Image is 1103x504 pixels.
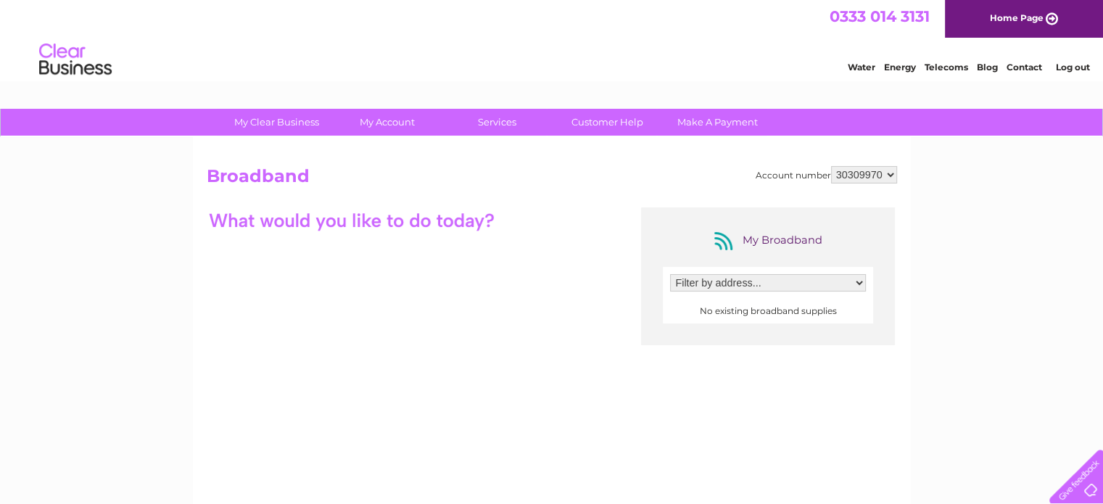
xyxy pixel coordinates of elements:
a: Log out [1055,62,1089,73]
a: My Account [327,109,447,136]
a: Telecoms [925,62,968,73]
div: My Broadband [710,229,826,252]
center: No existing broadband supplies [670,306,866,316]
a: Blog [977,62,998,73]
a: 0333 014 3131 [830,7,930,25]
div: Account number [756,166,897,183]
a: Energy [884,62,916,73]
a: Customer Help [548,109,667,136]
a: Make A Payment [658,109,777,136]
div: Clear Business is a trading name of Verastar Limited (registered in [GEOGRAPHIC_DATA] No. 3667643... [210,8,895,70]
a: My Clear Business [217,109,336,136]
a: Contact [1007,62,1042,73]
h2: Broadband [207,166,897,194]
a: Water [848,62,875,73]
img: logo.png [38,38,112,82]
a: Services [437,109,557,136]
